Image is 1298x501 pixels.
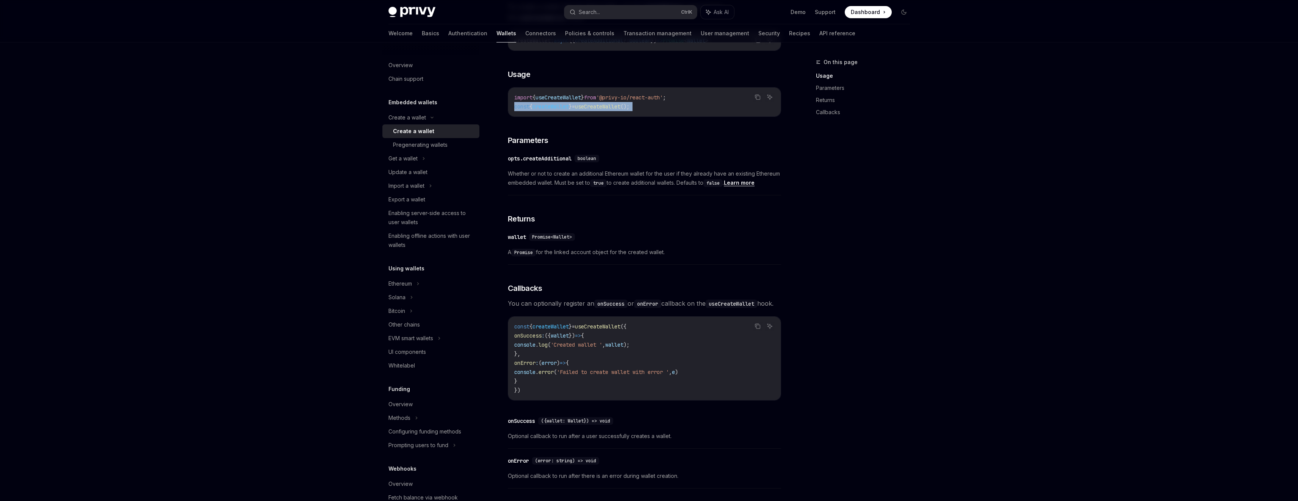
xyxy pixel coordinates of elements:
span: { [529,323,532,330]
div: opts.createAdditional [508,155,571,162]
a: Overview [382,477,479,491]
span: }) [514,387,520,394]
span: createWallet [532,323,569,330]
span: Ask AI [714,8,729,16]
span: ); [623,341,629,348]
span: } [569,103,572,110]
span: { [566,360,569,366]
span: error [542,360,557,366]
div: Get a wallet [388,154,418,163]
span: Returns [508,214,535,224]
button: Copy the contents from the code block [753,321,763,331]
span: You can optionally register an or callback on the hook. [508,298,781,309]
span: { [529,103,532,110]
span: '@privy-io/react-auth' [596,94,663,101]
span: => [575,332,581,339]
a: Export a wallet [382,193,479,206]
a: Whitelabel [382,359,479,372]
div: Pregenerating wallets [393,140,448,149]
span: console [514,341,535,348]
div: Search... [579,8,600,17]
span: (); [620,103,629,110]
span: Optional callback to run after there is an error during wallet creation. [508,471,781,481]
span: = [572,103,575,110]
span: Callbacks [508,283,542,294]
div: Methods [388,413,410,422]
span: Ctrl K [681,9,692,15]
a: Authentication [448,24,487,42]
a: Basics [422,24,439,42]
span: ( [548,341,551,348]
div: Solana [388,293,406,302]
button: Ask AI [701,5,734,19]
span: { [581,332,584,339]
img: dark logo [388,7,435,17]
span: , [669,369,672,375]
span: ({wallet: Wallet}) => void [541,418,610,424]
a: Enabling server-side access to user wallets [382,206,479,229]
a: Pregenerating wallets [382,138,479,152]
div: Create a wallet [388,113,426,122]
code: useCreateWallet [706,300,757,308]
div: Update a wallet [388,168,427,177]
span: Promise<Wallet> [532,234,572,240]
a: Chain support [382,72,479,86]
span: Whether or not to create an additional Ethereum wallet for the user if they already have an exist... [508,169,781,187]
span: const [514,323,529,330]
span: } [581,94,584,101]
span: wallet [605,341,623,348]
a: Recipes [789,24,810,42]
a: Dashboard [845,6,892,18]
a: Security [758,24,780,42]
span: createWallet [532,103,569,110]
a: Callbacks [816,106,916,118]
span: useCreateWallet [575,323,620,330]
div: Whitelabel [388,361,415,370]
h5: Embedded wallets [388,98,437,107]
a: Support [815,8,836,16]
span: from [584,94,596,101]
div: Configuring funding methods [388,427,461,436]
div: Chain support [388,74,423,83]
span: Optional callback to run after a user successfully creates a wallet. [508,432,781,441]
a: Policies & controls [565,24,614,42]
span: A for the linked account object for the created wallet. [508,248,781,257]
span: On this page [824,58,858,67]
div: Create a wallet [393,127,434,136]
h5: Funding [388,385,410,394]
a: Enabling offline actions with user wallets [382,229,479,252]
span: : [542,332,545,339]
span: console [514,369,535,375]
span: ; [663,94,666,101]
h5: Webhooks [388,464,416,473]
span: , [602,341,605,348]
div: Export a wallet [388,195,425,204]
a: Wallets [496,24,516,42]
span: } [514,378,517,385]
button: Copy the contents from the code block [753,92,763,102]
span: } [569,323,572,330]
a: Welcome [388,24,413,42]
span: e [672,369,675,375]
div: onError [508,457,529,465]
span: useCreateWallet [535,94,581,101]
span: = [572,323,575,330]
a: API reference [819,24,855,42]
div: EVM smart wallets [388,334,433,343]
div: Enabling offline actions with user wallets [388,231,475,250]
a: User management [701,24,749,42]
div: Enabling server-side access to user wallets [388,209,475,227]
code: onError [634,300,661,308]
span: Dashboard [851,8,880,16]
a: Overview [382,397,479,411]
code: onSuccess [594,300,628,308]
button: Toggle dark mode [898,6,910,18]
span: . [535,341,539,348]
span: log [539,341,548,348]
a: Create a wallet [382,124,479,138]
span: }) [569,332,575,339]
span: onError [514,360,535,366]
h5: Using wallets [388,264,424,273]
span: Parameters [508,135,548,146]
span: }, [514,350,520,357]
